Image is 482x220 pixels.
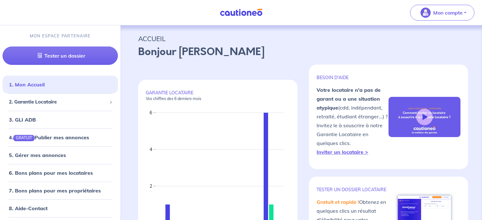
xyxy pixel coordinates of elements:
[150,183,152,189] text: 2
[3,167,118,179] div: 6. Bons plans pour mes locataires
[9,170,93,176] a: 6. Bons plans pour mes locataires
[9,116,36,123] a: 3. GLI ADB
[150,147,152,152] text: 4
[9,98,107,106] span: 2. Garantie Locataire
[3,113,118,126] div: 3. GLI ADB
[317,187,389,192] p: TESTER un dossier locataire
[150,110,152,116] text: 6
[138,33,464,44] p: ACCUEIL
[433,9,463,16] p: Mon compte
[317,87,381,111] strong: Votre locataire n'a pas de garant ou a une situation atypique
[9,187,101,194] a: 7. Bons plans pour mes propriétaires
[317,199,359,205] em: Gratuit et rapide !
[421,8,431,18] img: illu_account_valid_menu.svg
[217,9,265,16] img: Cautioneo
[3,96,118,108] div: 2. Garantie Locataire
[3,78,118,91] div: 1. Mon Accueil
[30,33,91,39] p: MON ESPACE PARTENAIRE
[317,85,389,156] p: (cdd, indépendant, retraité, étudiant étranger...) ? Invitez le à souscrire à notre Garantie Loca...
[410,5,474,21] button: illu_account_valid_menu.svgMon compte
[317,149,368,155] a: Inviter un locataire >
[317,75,389,80] p: BESOIN D'AIDE
[3,149,118,161] div: 5. Gérer mes annonces
[9,152,66,158] a: 5. Gérer mes annonces
[146,96,201,101] em: Vos chiffres des 6 derniers mois
[3,131,118,144] div: 4.GRATUITPublier mes annonces
[9,205,48,211] a: 8. Aide-Contact
[3,184,118,197] div: 7. Bons plans pour mes propriétaires
[9,81,45,88] a: 1. Mon Accueil
[9,134,89,141] a: 4.GRATUITPublier mes annonces
[3,202,118,215] div: 8. Aide-Contact
[3,47,118,65] a: Tester un dossier
[389,97,460,137] img: video-gli-new-none.jpg
[146,90,290,101] p: GARANTIE LOCATAIRE
[138,44,464,60] p: Bonjour [PERSON_NAME]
